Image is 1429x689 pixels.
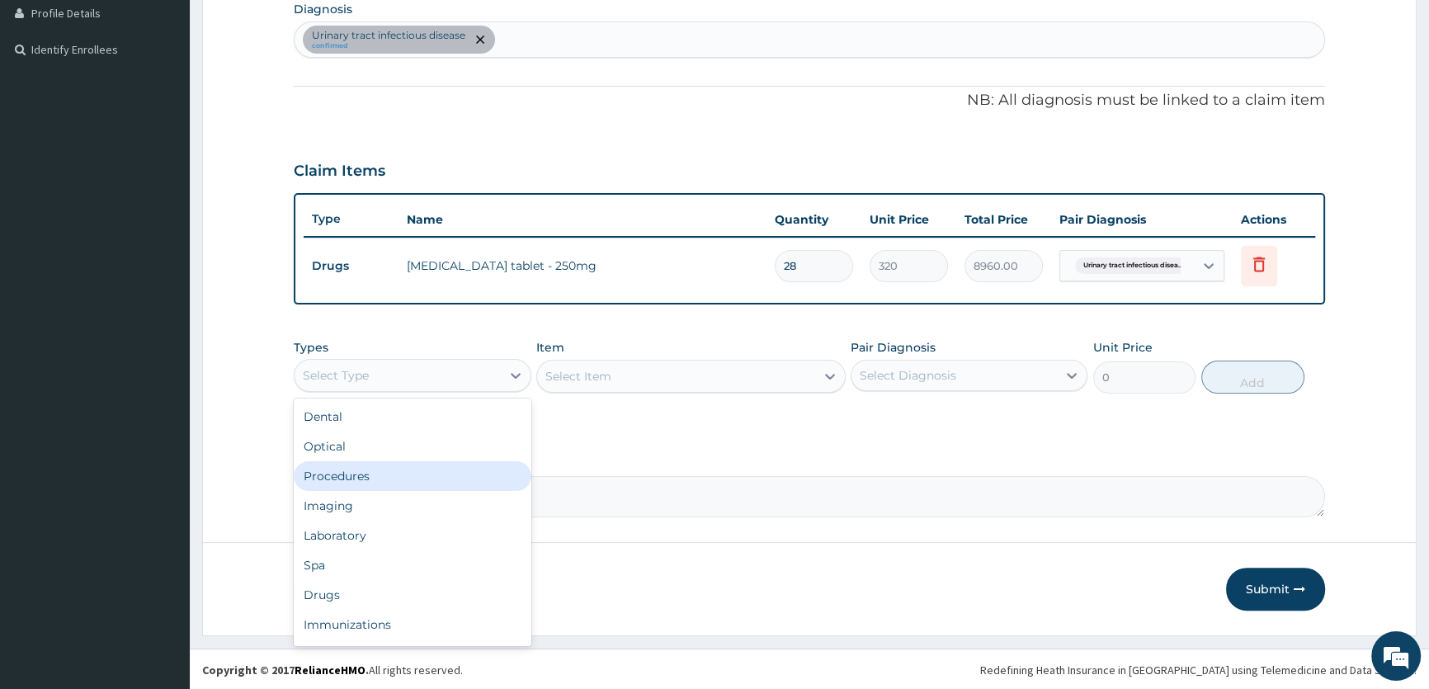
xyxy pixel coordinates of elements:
div: Select Type [303,367,369,384]
button: Add [1201,361,1304,394]
div: Dental [294,402,531,432]
div: Procedures [294,461,531,491]
label: Unit Price [1093,339,1153,356]
label: Diagnosis [294,1,352,17]
p: Urinary tract infectious disease [312,29,465,42]
div: Drugs [294,580,531,610]
a: RelianceHMO [295,663,366,677]
div: Imaging [294,491,531,521]
div: Immunizations [294,610,531,639]
p: NB: All diagnosis must be linked to a claim item [294,90,1325,111]
th: Quantity [766,203,861,236]
img: d_794563401_company_1708531726252_794563401 [31,83,67,124]
th: Actions [1233,203,1315,236]
th: Pair Diagnosis [1051,203,1233,236]
label: Comment [294,453,1325,467]
h3: Claim Items [294,163,385,181]
div: Laboratory [294,521,531,550]
span: remove selection option [473,32,488,47]
span: We're online! [96,208,228,375]
small: confirmed [312,42,465,50]
td: [MEDICAL_DATA] tablet - 250mg [399,249,766,282]
td: Drugs [304,251,399,281]
button: Submit [1226,568,1325,611]
div: Chat with us now [86,92,277,114]
textarea: Type your message and hit 'Enter' [8,451,314,508]
th: Type [304,204,399,234]
span: Urinary tract infectious disea... [1075,257,1191,274]
div: Spa [294,550,531,580]
th: Total Price [956,203,1051,236]
div: Optical [294,432,531,461]
th: Name [399,203,766,236]
label: Pair Diagnosis [851,339,936,356]
div: Others [294,639,531,669]
th: Unit Price [861,203,956,236]
strong: Copyright © 2017 . [202,663,369,677]
div: Redefining Heath Insurance in [GEOGRAPHIC_DATA] using Telemedicine and Data Science! [980,662,1417,678]
label: Types [294,341,328,355]
div: Select Diagnosis [860,367,956,384]
label: Item [536,339,564,356]
div: Minimize live chat window [271,8,310,48]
